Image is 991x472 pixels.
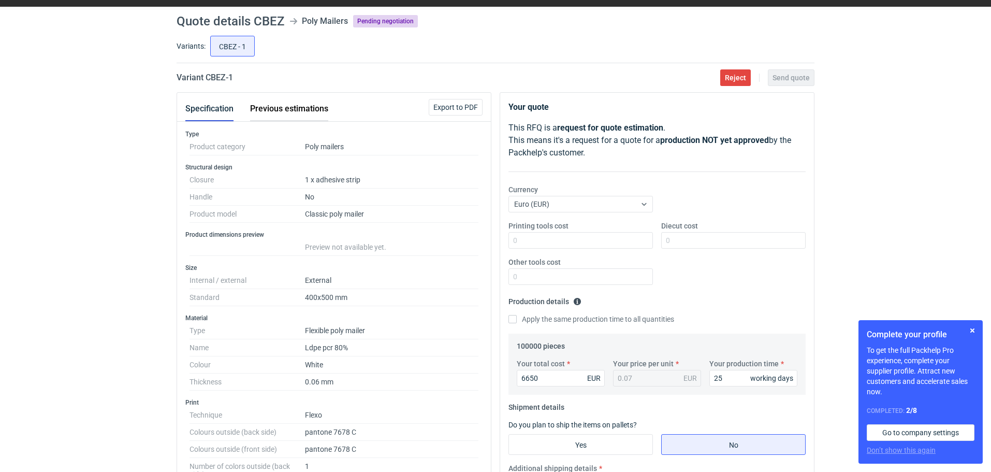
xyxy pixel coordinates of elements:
[190,407,305,424] dt: Technique
[190,374,305,391] dt: Thickness
[190,441,305,458] dt: Colours outside (front side)
[185,96,234,121] button: Specification
[508,257,561,267] label: Other tools cost
[768,69,814,86] button: Send quote
[305,339,478,356] dd: Ldpe pcr 80%
[867,445,936,455] button: Don’t show this again
[190,322,305,339] dt: Type
[508,122,806,159] p: This RFQ is a . This means it's a request for a quote for a by the Packhelp's customer.
[429,99,483,116] button: Export to PDF
[514,200,549,208] span: Euro (EUR)
[305,189,478,206] dd: No
[305,243,386,251] span: Preview not available yet.
[190,272,305,289] dt: Internal / external
[867,424,974,441] a: Go to company settings
[305,206,478,223] dd: Classic poly mailer
[305,289,478,306] dd: 400x500 mm
[508,102,549,112] strong: Your quote
[508,421,637,429] label: Do you plan to ship the items on pallets?
[661,232,806,249] input: 0
[302,15,348,27] div: Poly Mailers
[517,370,605,387] input: 0
[185,163,483,171] h3: Structural design
[177,15,284,27] h1: Quote details CBEZ
[683,373,697,383] div: EUR
[185,264,483,272] h3: Size
[190,339,305,356] dt: Name
[305,138,478,155] dd: Poly mailers
[508,293,581,306] legend: Production details
[185,231,483,239] h3: Product dimensions preview
[508,399,564,411] legend: Shipment details
[305,322,478,339] dd: Flexible poly mailer
[190,289,305,306] dt: Standard
[508,268,653,285] input: 0
[517,338,565,350] legend: 100000 pieces
[508,232,653,249] input: 0
[517,359,565,369] label: Your total cost
[190,356,305,374] dt: Colour
[305,424,478,441] dd: pantone 7678 C
[720,69,751,86] button: Reject
[177,41,206,51] label: Variants:
[709,359,779,369] label: Your production time
[190,171,305,189] dt: Closure
[508,184,538,195] label: Currency
[508,314,674,324] label: Apply the same production time to all quantities
[867,345,974,397] p: To get the full Packhelp Pro experience, complete your supplier profile. Attract new customers an...
[185,398,483,407] h3: Print
[305,374,478,391] dd: 0.06 mm
[185,314,483,322] h3: Material
[709,370,797,387] input: 0
[508,434,653,455] label: Yes
[867,328,974,341] h1: Complete your profile
[185,130,483,138] h3: Type
[305,407,478,424] dd: Flexo
[557,123,663,133] strong: request for quote estimation
[661,434,806,455] label: No
[177,71,233,84] h2: Variant CBEZ - 1
[773,74,810,81] span: Send quote
[190,138,305,155] dt: Product category
[906,406,917,414] strong: 2 / 8
[210,36,255,56] label: CBEZ - 1
[966,324,979,337] button: Skip for now
[508,221,569,231] label: Printing tools cost
[190,206,305,223] dt: Product model
[305,171,478,189] dd: 1 x adhesive strip
[305,356,478,374] dd: White
[587,373,601,383] div: EUR
[250,96,328,121] button: Previous estimations
[725,74,746,81] span: Reject
[353,15,418,27] span: Pending negotiation
[867,405,974,416] div: Completed:
[433,104,478,111] span: Export to PDF
[660,135,769,145] strong: production NOT yet approved
[750,373,793,383] div: working days
[190,189,305,206] dt: Handle
[305,441,478,458] dd: pantone 7678 C
[190,424,305,441] dt: Colours outside (back side)
[613,359,674,369] label: Your price per unit
[305,272,478,289] dd: External
[661,221,698,231] label: Diecut cost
